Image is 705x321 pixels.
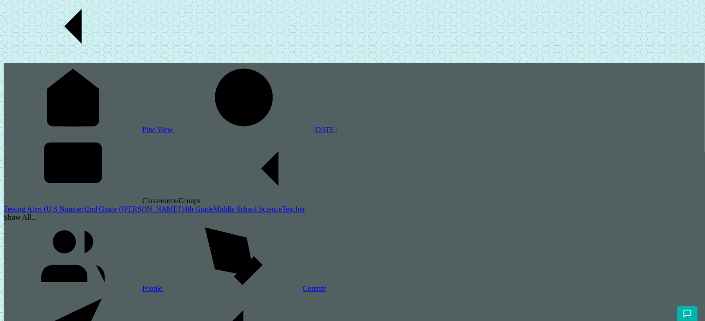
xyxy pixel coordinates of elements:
a: Testing Alert (U.S Number) [4,205,86,213]
a: [DATE] [175,126,337,133]
a: Pine View [4,126,175,133]
a: Teacher [282,205,305,213]
span: [DATE] [313,126,337,133]
span: People [142,285,164,292]
a: People [4,285,164,292]
a: 2nd Grade ([PERSON_NAME]') [86,205,184,213]
span: Classrooms/Groups [142,197,339,205]
span: Content [303,285,327,292]
a: Content [164,285,327,292]
div: Show All... [4,213,705,222]
a: Middle School Science [213,205,282,213]
a: 4th Grade [184,205,213,213]
span: Pine View [142,126,175,133]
